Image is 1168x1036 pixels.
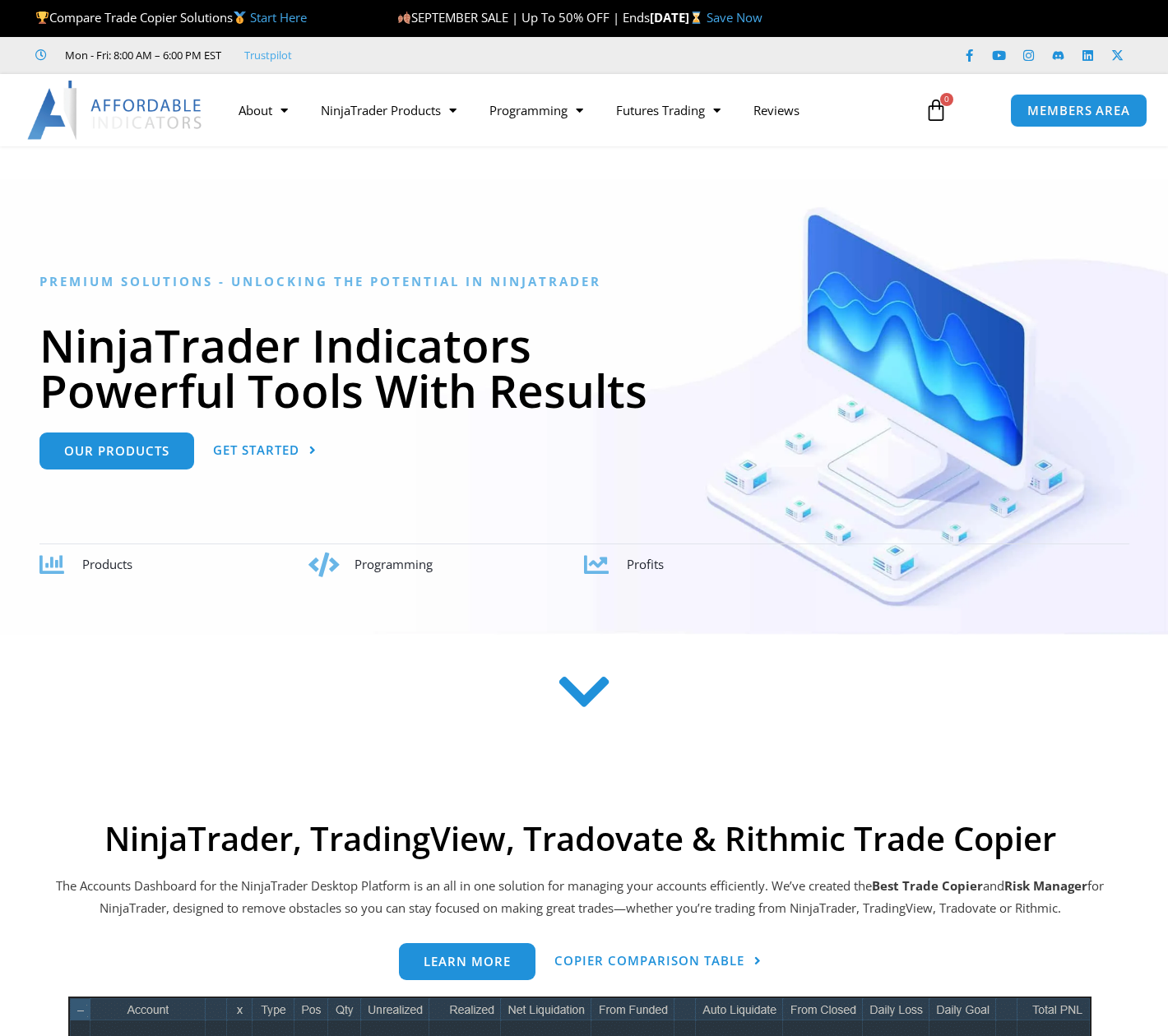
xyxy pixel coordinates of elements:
[707,9,762,25] a: Save Now
[940,93,953,106] span: 0
[234,12,246,24] img: 🥇
[27,81,204,140] img: LogoAI | Affordable Indicators – NinjaTrader
[222,91,304,129] a: About
[61,45,221,65] span: Mon - Fri: 8:00 AM – 6:00 PM EST
[222,91,911,129] nav: Menu
[64,445,169,457] span: Our Products
[690,12,702,24] img: ⌛
[737,91,816,129] a: Reviews
[244,45,292,65] a: Trustpilot
[39,322,1129,413] h1: NinjaTrader Indicators Powerful Tools With Results
[872,877,983,894] b: Best Trade Copier
[36,12,49,24] img: 🏆
[1004,877,1087,894] strong: Risk Manager
[473,91,600,129] a: Programming
[213,444,299,456] span: Get Started
[39,432,194,469] a: Our Products
[304,91,473,129] a: NinjaTrader Products
[399,943,535,980] a: Learn more
[554,943,762,980] a: Copier Comparison Table
[35,9,307,25] span: Compare Trade Copier Solutions
[627,556,664,572] span: Profits
[355,556,433,572] span: Programming
[900,86,972,134] a: 0
[213,432,317,469] a: Get Started
[650,9,707,25] strong: [DATE]
[82,556,132,572] span: Products
[250,9,307,25] a: Start Here
[39,274,1129,289] h6: Premium Solutions - Unlocking the Potential in NinjaTrader
[424,955,511,968] span: Learn more
[600,91,737,129] a: Futures Trading
[398,12,410,24] img: 🍂
[554,955,744,967] span: Copier Comparison Table
[1010,94,1147,127] a: MEMBERS AREA
[53,875,1106,921] p: The Accounts Dashboard for the NinjaTrader Desktop Platform is an all in one solution for managin...
[53,819,1106,858] h2: NinjaTrader, TradingView, Tradovate & Rithmic Trade Copier
[397,9,650,25] span: SEPTEMBER SALE | Up To 50% OFF | Ends
[1027,104,1130,117] span: MEMBERS AREA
